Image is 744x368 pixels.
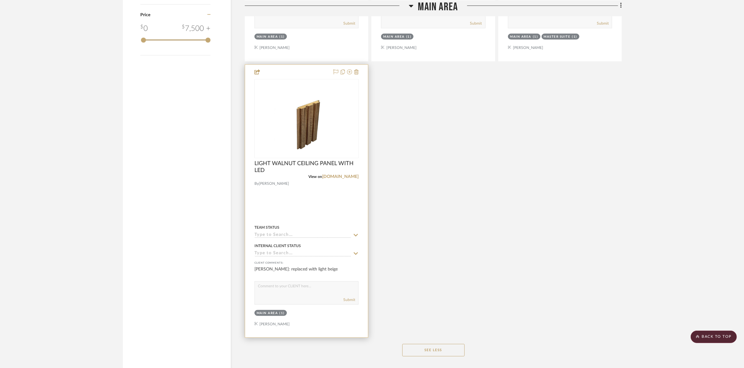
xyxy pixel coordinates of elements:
div: MASTER SUITE [544,35,571,39]
div: MAIN AREA [257,35,278,39]
div: Internal Client Status [254,243,301,249]
button: See Less [402,344,465,356]
input: Type to Search… [254,232,351,238]
div: (1) [572,35,577,39]
div: (1) [533,35,538,39]
span: By [254,181,259,187]
div: MAIN AREA [510,35,532,39]
div: 7,500 + [182,23,210,34]
button: Submit [597,21,609,26]
button: Submit [470,21,482,26]
div: Team Status [254,225,279,230]
div: 0 [140,23,148,34]
div: MAIN AREA [257,311,278,316]
a: [DOMAIN_NAME] [322,174,359,179]
span: [PERSON_NAME] [259,181,289,187]
button: Submit [343,297,355,303]
button: Submit [343,21,355,26]
div: (1) [406,35,412,39]
span: View on [308,175,322,179]
div: [PERSON_NAME]: replaced with light beige [254,266,359,279]
scroll-to-top-button: BACK TO TOP [691,331,737,343]
div: (1) [280,311,285,316]
div: MAIN AREA [383,35,405,39]
span: Price [140,13,150,17]
span: LIGHT WALNUT CEILING PANEL WITH LED [254,160,359,174]
input: Type to Search… [254,251,351,257]
img: LIGHT WALNUT CEILING PANEL WITH LED [275,80,338,158]
div: (1) [280,35,285,39]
